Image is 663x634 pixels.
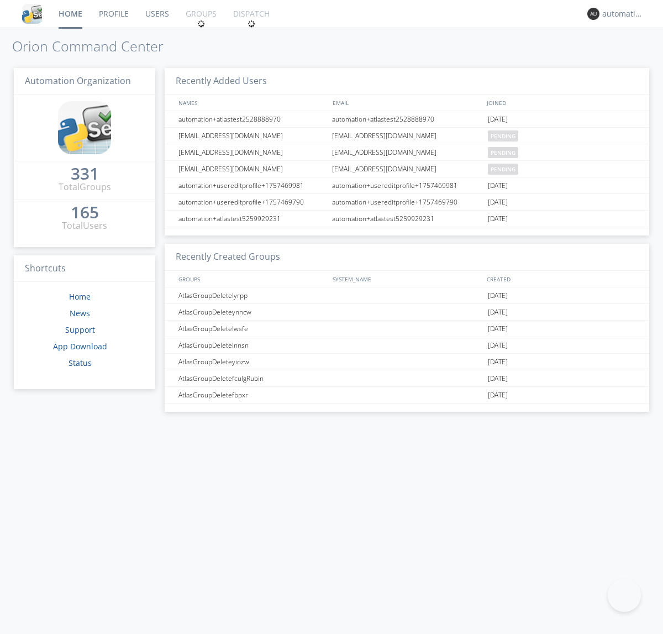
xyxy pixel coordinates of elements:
img: 373638.png [587,8,599,20]
a: [EMAIL_ADDRESS][DOMAIN_NAME][EMAIL_ADDRESS][DOMAIN_NAME]pending [165,144,649,161]
span: [DATE] [488,370,508,387]
div: [EMAIL_ADDRESS][DOMAIN_NAME] [176,161,329,177]
span: pending [488,130,518,142]
a: AtlasGroupDeletefculgRubin[DATE] [165,370,649,387]
div: AtlasGroupDeleteyiozw [176,354,329,370]
div: [EMAIL_ADDRESS][DOMAIN_NAME] [329,161,485,177]
a: [EMAIL_ADDRESS][DOMAIN_NAME][EMAIL_ADDRESS][DOMAIN_NAME]pending [165,161,649,177]
div: [EMAIL_ADDRESS][DOMAIN_NAME] [329,128,485,144]
a: Status [69,358,92,368]
a: News [70,308,90,318]
div: NAMES [176,95,327,111]
img: cddb5a64eb264b2086981ab96f4c1ba7 [22,4,42,24]
a: Support [65,324,95,335]
span: Automation Organization [25,75,131,87]
div: CREATED [484,271,639,287]
div: automation+atlastest5259929231 [176,211,329,227]
div: JOINED [484,95,639,111]
h3: Shortcuts [14,255,155,282]
div: automation+usereditprofile+1757469981 [176,177,329,193]
div: GROUPS [176,271,327,287]
a: AtlasGroupDeleteyiozw[DATE] [165,354,649,370]
div: [EMAIL_ADDRESS][DOMAIN_NAME] [176,144,329,160]
div: SYSTEM_NAME [330,271,484,287]
div: automation+atlastest2528888970 [176,111,329,127]
h3: Recently Created Groups [165,244,649,271]
a: AtlasGroupDeletelwsfe[DATE] [165,321,649,337]
span: [DATE] [488,321,508,337]
div: Total Users [62,219,107,232]
a: automation+atlastest5259929231automation+atlastest5259929231[DATE] [165,211,649,227]
div: 165 [71,207,99,218]
span: [DATE] [488,337,508,354]
div: AtlasGroupDeletefbpxr [176,387,329,403]
span: [DATE] [488,177,508,194]
div: [EMAIL_ADDRESS][DOMAIN_NAME] [176,128,329,144]
div: AtlasGroupDeleteynncw [176,304,329,320]
a: App Download [53,341,107,352]
span: [DATE] [488,287,508,304]
a: Home [69,291,91,302]
iframe: Toggle Customer Support [608,579,641,612]
div: AtlasGroupDeletelnnsn [176,337,329,353]
span: [DATE] [488,211,508,227]
div: automation+usereditprofile+1757469981 [329,177,485,193]
img: cddb5a64eb264b2086981ab96f4c1ba7 [58,101,111,154]
div: AtlasGroupDeletelyrpp [176,287,329,303]
span: pending [488,147,518,158]
span: [DATE] [488,194,508,211]
a: 165 [71,207,99,219]
a: AtlasGroupDeleteynncw[DATE] [165,304,649,321]
a: AtlasGroupDeletelnnsn[DATE] [165,337,649,354]
div: EMAIL [330,95,484,111]
div: automation+usereditprofile+1757469790 [329,194,485,210]
a: automation+usereditprofile+1757469790automation+usereditprofile+1757469790[DATE] [165,194,649,211]
div: automation+atlastest2528888970 [329,111,485,127]
div: 331 [71,168,99,179]
span: [DATE] [488,304,508,321]
a: 331 [71,168,99,181]
a: AtlasGroupDeletelyrpp[DATE] [165,287,649,304]
div: Total Groups [59,181,111,193]
a: automation+usereditprofile+1757469981automation+usereditprofile+1757469981[DATE] [165,177,649,194]
div: automation+usereditprofile+1757469790 [176,194,329,210]
a: [EMAIL_ADDRESS][DOMAIN_NAME][EMAIL_ADDRESS][DOMAIN_NAME]pending [165,128,649,144]
div: AtlasGroupDeletefculgRubin [176,370,329,386]
img: spin.svg [248,20,255,28]
a: automation+atlastest2528888970automation+atlastest2528888970[DATE] [165,111,649,128]
span: [DATE] [488,387,508,404]
h3: Recently Added Users [165,68,649,95]
span: [DATE] [488,354,508,370]
span: [DATE] [488,111,508,128]
div: automation+atlastest5259929231 [329,211,485,227]
div: automation+atlas0003 [602,8,644,19]
span: pending [488,164,518,175]
div: [EMAIL_ADDRESS][DOMAIN_NAME] [329,144,485,160]
img: spin.svg [197,20,205,28]
a: AtlasGroupDeletefbpxr[DATE] [165,387,649,404]
div: AtlasGroupDeletelwsfe [176,321,329,337]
